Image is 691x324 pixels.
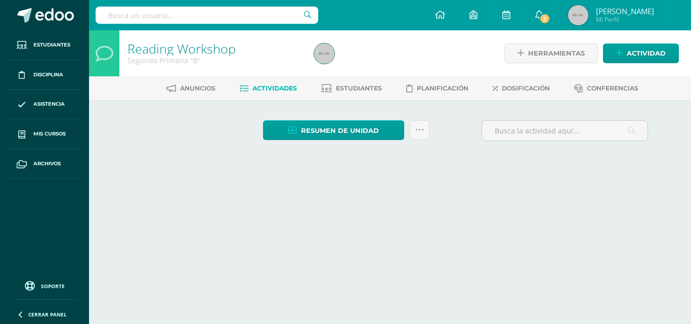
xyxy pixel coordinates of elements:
span: Archivos [33,160,61,168]
a: Mis cursos [8,119,81,149]
img: 45x45 [314,43,334,64]
span: [PERSON_NAME] [596,6,654,16]
span: Planificación [417,84,468,92]
input: Busca la actividad aquí... [482,121,647,141]
span: Estudiantes [33,41,70,49]
a: Estudiantes [321,80,382,97]
span: Asistencia [33,100,65,108]
div: Segundo Primaria 'B' [127,56,302,65]
span: Mi Perfil [596,15,654,24]
a: Archivos [8,149,81,179]
span: 3 [539,13,550,24]
span: Actividad [627,44,666,63]
input: Busca un usuario... [96,7,318,24]
a: Disciplina [8,60,81,90]
a: Herramientas [504,43,598,63]
a: Actividad [603,43,679,63]
span: Mis cursos [33,130,66,138]
span: Disciplina [33,71,63,79]
a: Asistencia [8,90,81,120]
span: Soporte [41,283,65,290]
a: Actividades [240,80,297,97]
span: Cerrar panel [28,311,67,318]
span: Dosificación [502,84,550,92]
h1: Reading Workshop [127,41,302,56]
span: Actividades [252,84,297,92]
a: Estudiantes [8,30,81,60]
a: Resumen de unidad [263,120,404,140]
span: Herramientas [528,44,585,63]
a: Anuncios [166,80,215,97]
a: Soporte [12,279,77,292]
span: Resumen de unidad [301,121,379,140]
span: Estudiantes [336,84,382,92]
a: Dosificación [493,80,550,97]
a: Planificación [406,80,468,97]
span: Conferencias [587,84,638,92]
a: Conferencias [574,80,638,97]
span: Anuncios [180,84,215,92]
img: 45x45 [568,5,588,25]
a: Reading Workshop [127,40,236,57]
